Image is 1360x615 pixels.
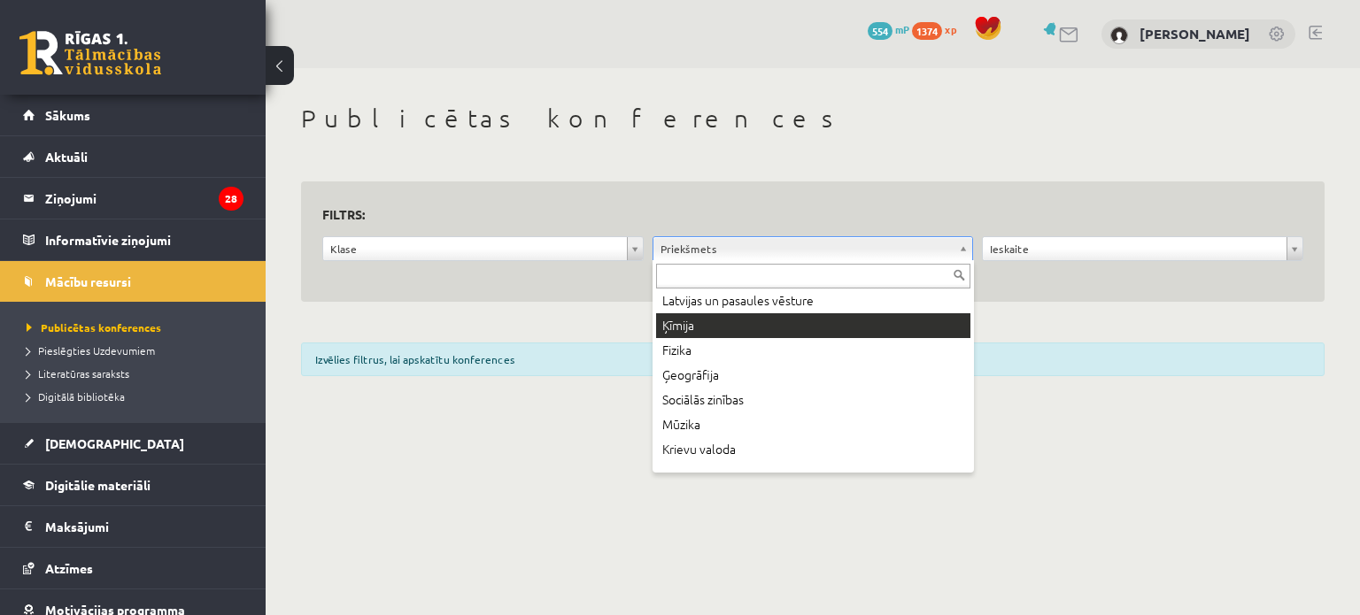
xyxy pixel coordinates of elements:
div: Sociālās zinības [656,388,970,412]
div: Ģeogrāfija [656,363,970,388]
div: Fizika [656,338,970,363]
div: Ķīmija [656,313,970,338]
div: Dabaszinības [656,462,970,487]
div: Mūzika [656,412,970,437]
div: Latvijas un pasaules vēsture [656,288,970,313]
div: Krievu valoda [656,437,970,462]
